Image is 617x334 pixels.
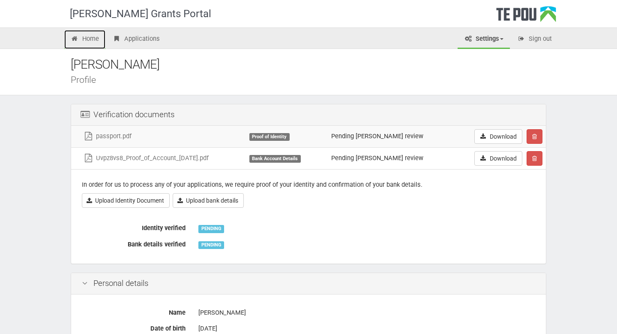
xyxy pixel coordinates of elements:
td: Pending [PERSON_NAME] review [328,147,452,169]
div: Proof of Identity [249,133,290,141]
div: PENDING [198,225,224,233]
label: Bank details verified [75,237,192,249]
label: Name [75,305,192,317]
a: Uvpz8vs8_Proof_of_Account_[DATE].pdf [83,154,209,162]
div: Profile [71,75,559,84]
label: Identity verified [75,221,192,233]
td: Pending [PERSON_NAME] review [328,126,452,148]
label: Date of birth [75,321,192,333]
a: passport.pdf [83,132,132,140]
a: Upload Identity Document [82,193,170,208]
a: Home [64,30,105,49]
a: Applications [106,30,166,49]
a: Settings [458,30,510,49]
a: Download [474,129,522,144]
div: [PERSON_NAME] [71,55,559,74]
div: PENDING [198,241,224,249]
div: [PERSON_NAME] [198,305,535,320]
p: In order for us to process any of your applications, we require proof of your identity and confir... [82,180,535,189]
a: Download [474,151,522,166]
div: Verification documents [71,104,546,126]
a: Sign out [511,30,558,49]
div: Bank Account Details [249,155,301,163]
div: Te Pou Logo [496,6,556,27]
div: Personal details [71,273,546,295]
a: Upload bank details [173,193,244,208]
